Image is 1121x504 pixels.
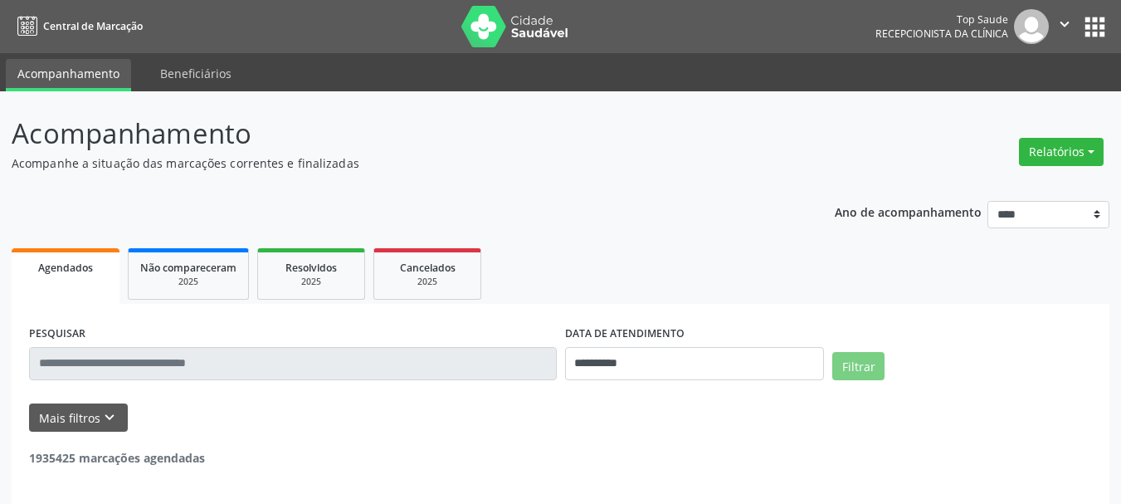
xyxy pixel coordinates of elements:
div: Top Saude [875,12,1008,27]
span: Central de Marcação [43,19,143,33]
img: img [1014,9,1049,44]
button: apps [1080,12,1109,42]
label: DATA DE ATENDIMENTO [565,321,685,347]
span: Agendados [38,261,93,275]
button: Relatórios [1019,138,1104,166]
span: Recepcionista da clínica [875,27,1008,41]
i:  [1055,15,1074,33]
button:  [1049,9,1080,44]
p: Acompanhe a situação das marcações correntes e finalizadas [12,154,780,172]
strong: 1935425 marcações agendadas [29,450,205,466]
div: 2025 [270,276,353,288]
p: Acompanhamento [12,113,780,154]
button: Mais filtroskeyboard_arrow_down [29,404,128,433]
a: Acompanhamento [6,59,131,91]
span: Resolvidos [285,261,337,275]
div: 2025 [386,276,469,288]
label: PESQUISAR [29,321,85,347]
i: keyboard_arrow_down [100,409,119,427]
div: 2025 [140,276,236,288]
p: Ano de acompanhamento [835,201,982,222]
a: Central de Marcação [12,12,143,40]
a: Beneficiários [149,59,243,88]
span: Cancelados [400,261,456,275]
button: Filtrar [832,352,885,380]
span: Não compareceram [140,261,236,275]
